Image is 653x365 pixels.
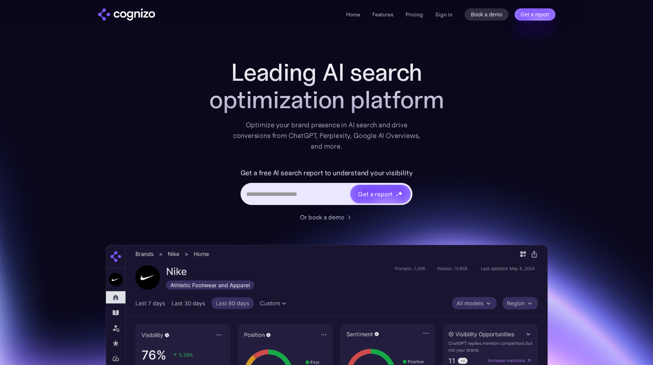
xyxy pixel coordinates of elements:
a: Or book a demo [300,213,353,222]
h1: Leading AI search optimization platform [174,59,479,114]
img: cognizo logo [98,8,155,21]
a: Home [346,11,360,18]
div: Optimize your brand presence in AI search and drive conversions from ChatGPT, Perplexity, Google ... [233,120,420,152]
a: Get a reportstarstarstar [350,184,411,204]
a: home [98,8,155,21]
a: Sign in [435,10,452,19]
a: Features [372,11,393,18]
a: Book a demo [465,8,509,21]
img: star [396,194,398,197]
label: Get a free AI search report to understand your visibility [241,167,413,179]
img: star [398,191,403,196]
img: star [396,191,397,192]
div: Or book a demo [300,213,344,222]
form: Hero URL Input Form [241,167,413,209]
div: Get a report [358,189,392,199]
a: Pricing [406,11,423,18]
a: Get a report [515,8,555,21]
